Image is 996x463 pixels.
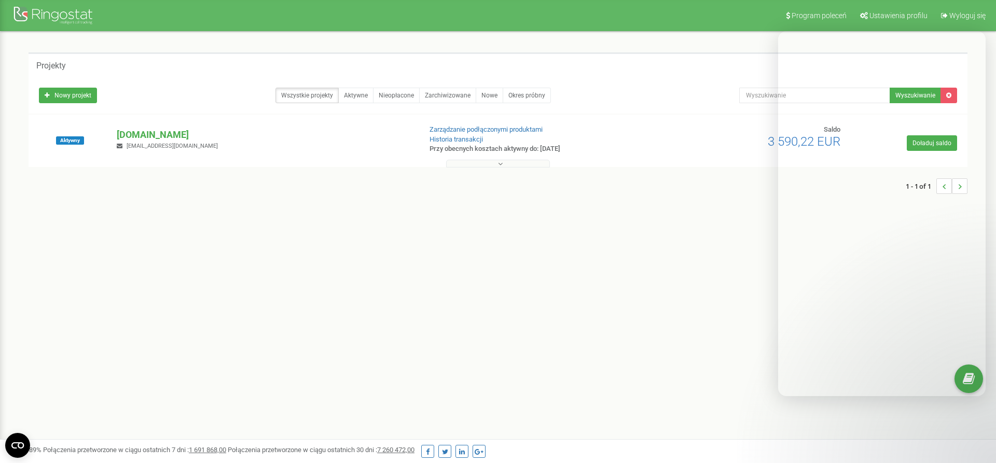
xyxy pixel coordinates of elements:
a: Nieopłacone [373,88,420,103]
span: Wyloguj się [949,11,986,20]
span: Program poleceń [792,11,847,20]
a: Historia transakcji [430,135,483,143]
p: Przy obecnych kosztach aktywny do: [DATE] [430,144,647,154]
p: [DOMAIN_NAME] [117,128,412,142]
span: Ustawienia profilu [869,11,928,20]
iframe: Intercom live chat [778,31,986,396]
a: Zarchiwizowane [419,88,476,103]
h5: Projekty [36,61,66,71]
input: Wyszukiwanie [739,88,890,103]
a: Wszystkie projekty [275,88,339,103]
a: Nowy projekt [39,88,97,103]
span: Połączenia przetworzone w ciągu ostatnich 30 dni : [228,446,414,454]
span: Aktywny [56,136,84,145]
span: 3 590,22 EUR [768,134,840,149]
span: [EMAIL_ADDRESS][DOMAIN_NAME] [127,143,218,149]
span: Połączenia przetworzone w ciągu ostatnich 7 dni : [43,446,226,454]
u: 7 260 472,00 [377,446,414,454]
u: 1 691 868,00 [189,446,226,454]
a: Nowe [476,88,503,103]
iframe: Intercom live chat [961,404,986,429]
button: Open CMP widget [5,433,30,458]
a: Zarządzanie podłączonymi produktami [430,125,543,133]
a: Okres próbny [503,88,551,103]
a: Aktywne [338,88,374,103]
